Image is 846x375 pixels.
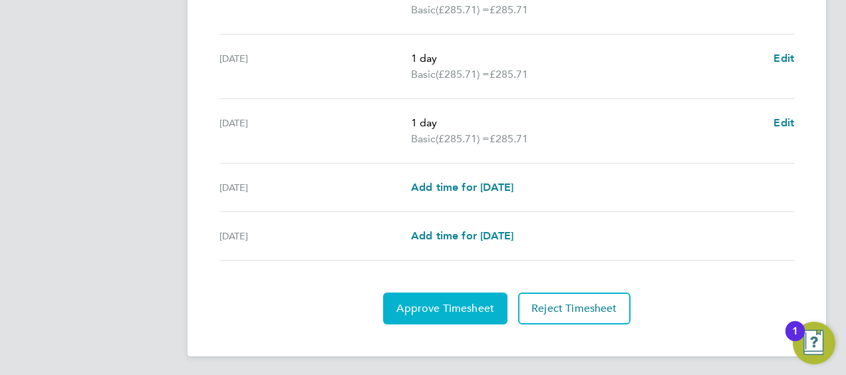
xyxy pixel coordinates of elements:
span: (£285.71) = [436,68,490,80]
span: Basic [411,66,436,82]
div: [DATE] [219,180,411,195]
a: Add time for [DATE] [411,180,513,195]
span: Add time for [DATE] [411,181,513,193]
span: Reject Timesheet [531,302,617,315]
div: [DATE] [219,51,411,82]
span: £285.71 [490,68,528,80]
span: Basic [411,131,436,147]
div: 1 [792,331,798,348]
span: £285.71 [490,3,528,16]
span: Edit [774,52,794,64]
button: Reject Timesheet [518,293,631,324]
button: Open Resource Center, 1 new notification [793,322,835,364]
div: [DATE] [219,115,411,147]
span: Approve Timesheet [396,302,494,315]
p: 1 day [411,51,763,66]
span: Add time for [DATE] [411,229,513,242]
span: £285.71 [490,132,528,145]
span: (£285.71) = [436,132,490,145]
a: Edit [774,115,794,131]
span: Edit [774,116,794,129]
span: (£285.71) = [436,3,490,16]
a: Edit [774,51,794,66]
span: Basic [411,2,436,18]
p: 1 day [411,115,763,131]
button: Approve Timesheet [383,293,507,324]
div: [DATE] [219,228,411,244]
a: Add time for [DATE] [411,228,513,244]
